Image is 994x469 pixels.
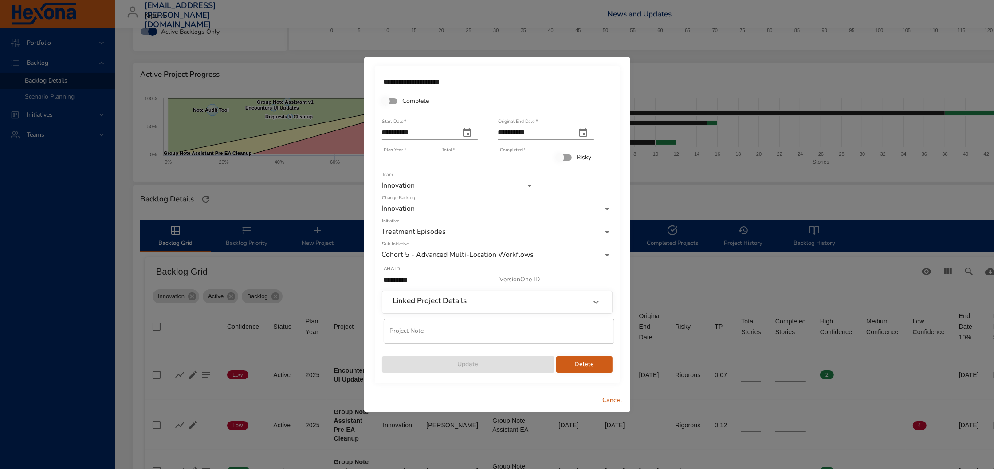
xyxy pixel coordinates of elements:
[563,359,605,370] span: Delete
[577,153,592,162] span: Risky
[573,122,594,143] button: original end date
[382,241,409,246] label: Sub Initiative
[602,395,623,406] span: Cancel
[382,179,535,193] div: Innovation
[442,147,455,152] label: Total
[456,122,478,143] button: start date
[598,392,627,409] button: Cancel
[382,195,415,200] label: Change Backlog
[393,296,467,305] h6: Linked Project Details
[382,119,406,124] label: Start Date
[382,218,399,223] label: Initiative
[403,96,429,106] span: Complete
[384,266,400,271] label: AHA ID
[500,147,526,152] label: Completed
[382,291,612,313] div: Linked Project Details
[384,147,406,152] label: Plan Year
[498,119,538,124] label: Original End Date
[382,202,613,216] div: Innovation
[556,356,613,373] button: Delete
[382,248,613,262] div: Cohort 5 - Advanced Multi-Location Workflows
[382,225,613,239] div: Treatment Episodes
[382,172,393,177] label: Team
